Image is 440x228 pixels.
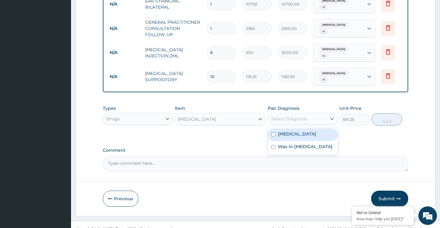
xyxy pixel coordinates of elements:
[357,216,409,222] p: How may I help you today?
[103,191,138,207] button: Previous
[319,22,348,28] span: [MEDICAL_DATA]
[107,47,142,58] td: N/A
[357,210,409,215] div: We're Online!
[103,148,408,153] label: Comment
[371,191,408,207] button: Submit
[271,116,307,122] div: Select Diagnosis
[319,77,328,83] span: + 1
[103,106,116,111] label: Types
[32,35,104,43] div: Chat with us now
[106,116,120,122] div: Drugs
[175,105,185,111] label: Item
[178,116,216,122] div: [MEDICAL_DATA]
[3,158,118,179] textarea: Type your message and hit 'Enter'
[278,143,333,150] label: Wax in [MEDICAL_DATA]
[142,67,204,86] td: [MEDICAL_DATA] SUPPOSITORY
[319,46,348,52] span: [MEDICAL_DATA]
[278,131,316,137] label: [MEDICAL_DATA]
[142,16,204,41] td: GENERAL PRACTITIONER CONSULTATION FOLLOW UP
[371,113,402,126] button: Add
[339,105,362,111] label: Unit Price
[107,23,142,34] td: N/A
[319,29,328,35] span: + 1
[319,4,328,10] span: + 1
[107,71,142,82] td: N/A
[319,70,348,77] span: [MEDICAL_DATA]
[11,31,25,46] img: d_794563401_company_1708531726252_794563401
[36,72,85,135] span: We're online!
[142,44,204,62] td: [MEDICAL_DATA] INJECTION 2ML
[101,3,116,18] div: Minimize live chat window
[268,105,300,111] label: Pair Diagnosis
[319,53,328,59] span: + 1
